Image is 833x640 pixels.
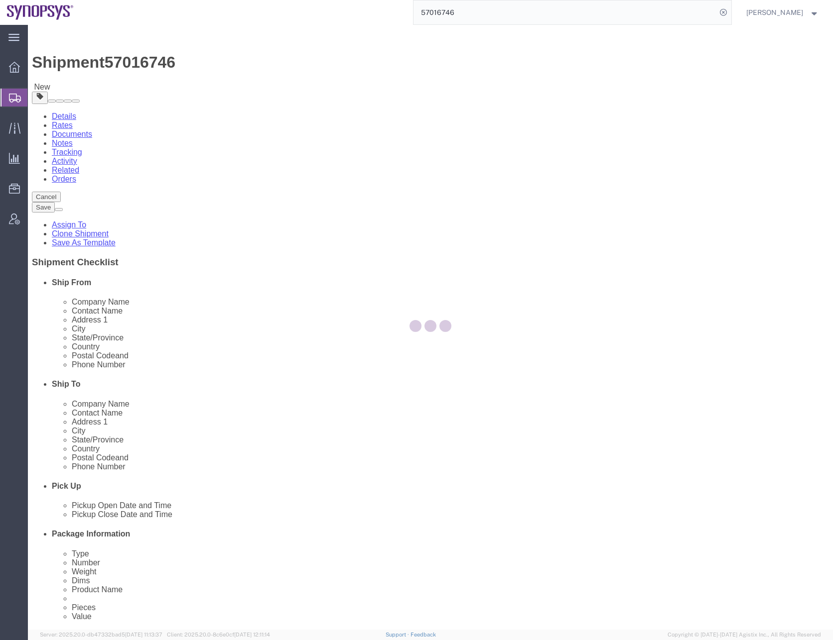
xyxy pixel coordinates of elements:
a: Support [386,632,411,638]
span: [DATE] 12:11:14 [234,632,270,638]
a: Feedback [411,632,436,638]
span: Server: 2025.20.0-db47332bad5 [40,632,162,638]
button: [PERSON_NAME] [746,6,820,18]
span: Rafael Chacon [746,7,803,18]
span: Copyright © [DATE]-[DATE] Agistix Inc., All Rights Reserved [668,631,821,639]
span: Client: 2025.20.0-8c6e0cf [167,632,270,638]
span: [DATE] 11:13:37 [125,632,162,638]
input: Search for shipment number, reference number [414,0,716,24]
img: logo [7,5,74,20]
